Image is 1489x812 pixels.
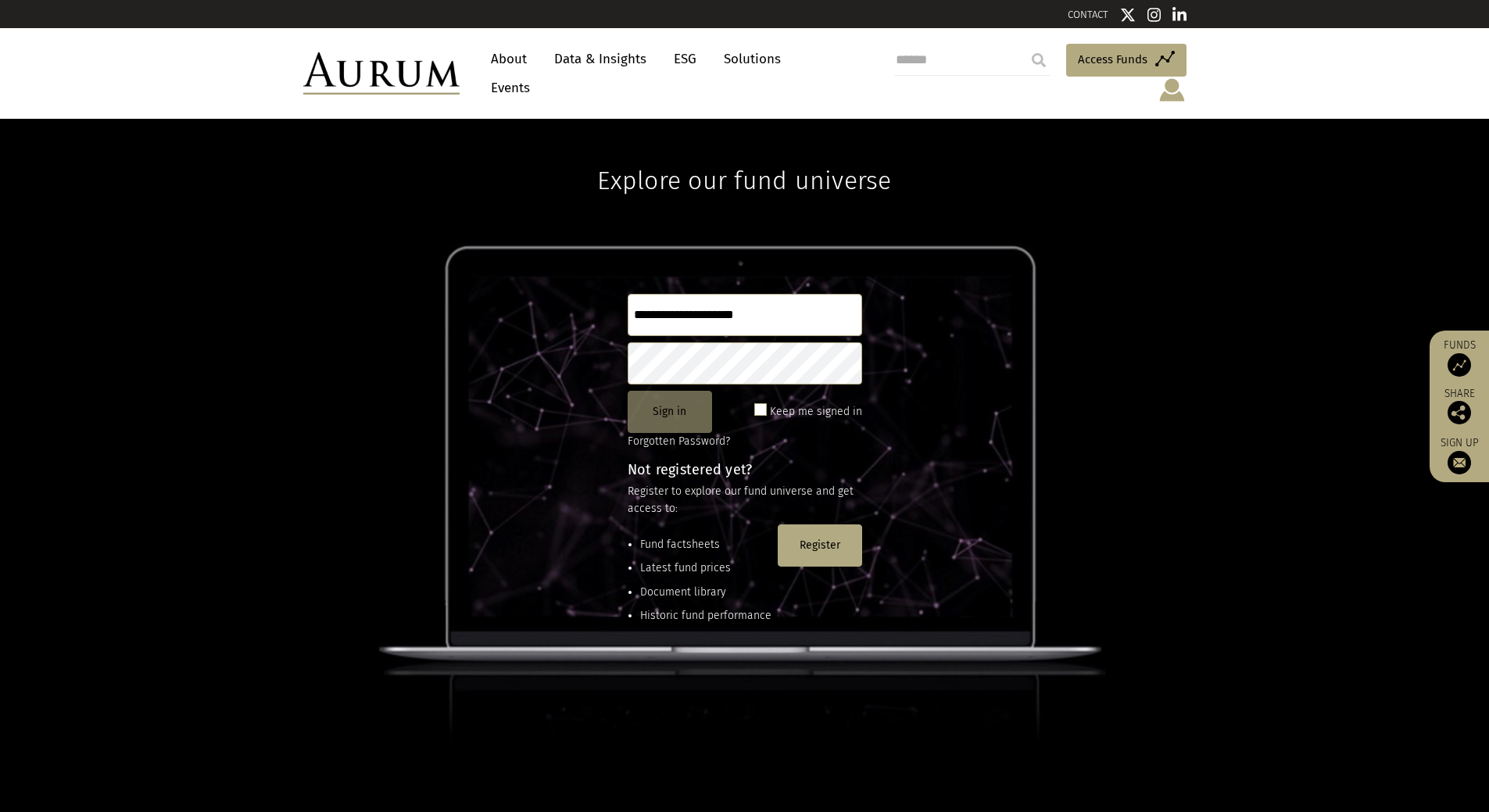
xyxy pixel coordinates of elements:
[640,560,771,577] li: Latest fund prices
[1437,388,1481,424] div: Share
[666,45,704,73] a: ESG
[1066,44,1187,77] a: Access Funds
[628,463,862,477] h4: Not registered yet?
[483,73,530,102] a: Events
[640,607,771,624] li: Historic fund performance
[716,45,789,73] a: Solutions
[628,435,730,448] a: Forgotten Password?
[770,402,862,421] label: Keep me signed in
[1448,401,1471,424] img: Share this post
[1172,7,1187,23] img: Linkedin icon
[1120,7,1136,23] img: Twitter icon
[597,119,891,195] h1: Explore our fund universe
[1158,77,1187,103] img: account-icon.svg
[640,584,771,601] li: Document library
[778,524,862,567] button: Register
[1448,451,1471,474] img: Sign up to our newsletter
[1068,9,1108,20] a: CONTACT
[483,45,535,73] a: About
[1023,45,1054,76] input: Submit
[303,52,460,95] img: Aurum
[628,483,862,518] p: Register to explore our fund universe and get access to:
[640,536,771,553] li: Fund factsheets
[1437,338,1481,377] a: Funds
[546,45,654,73] a: Data & Insights
[628,391,712,433] button: Sign in
[1448,353,1471,377] img: Access Funds
[1147,7,1161,23] img: Instagram icon
[1078,50,1147,69] span: Access Funds
[1437,436,1481,474] a: Sign up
